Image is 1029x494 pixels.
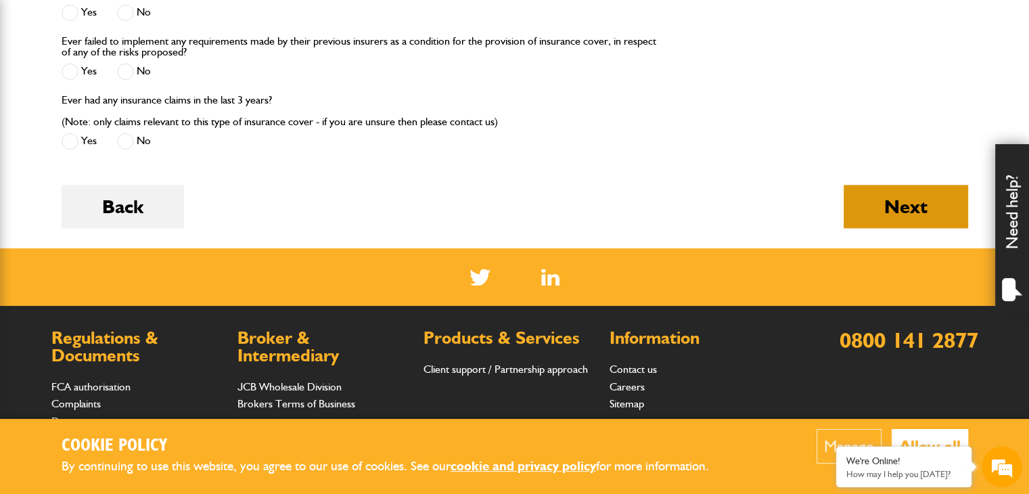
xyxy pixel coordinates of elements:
textarea: Type your message and hit 'Enter' [18,245,247,376]
button: Back [62,185,184,228]
a: FCA authorisation [51,380,131,393]
div: Chat with us now [70,76,227,93]
a: JCB Wholesale Division [237,380,342,393]
a: Complaints [51,397,101,410]
img: Linked In [541,269,559,286]
h2: Broker & Intermediary [237,330,410,364]
em: Start Chat [184,388,246,407]
label: Ever failed to implement any requirements made by their previous insurers as a condition for the ... [62,36,659,58]
a: cookie and privacy policy [451,458,596,474]
input: Enter your phone number [18,205,247,235]
input: Enter your last name [18,125,247,155]
label: Yes [62,4,97,21]
a: 0800 141 2877 [840,327,978,353]
label: Yes [62,133,97,150]
a: Careers [610,380,645,393]
input: Enter your email address [18,165,247,195]
a: LinkedIn [541,269,559,286]
div: Need help? [995,144,1029,313]
label: Yes [62,63,97,80]
button: Next [844,185,968,228]
label: No [117,133,151,150]
img: Twitter [470,269,490,286]
label: No [117,63,151,80]
h2: Information [610,330,782,347]
button: Manage [817,429,882,464]
a: Sitemap [610,397,644,410]
a: Brokers Terms of Business [237,397,355,410]
h2: Cookie Policy [62,436,731,457]
a: Contact us [610,363,657,376]
a: Documents [51,415,103,428]
p: By continuing to use this website, you agree to our use of cookies. See our for more information. [62,456,731,477]
label: No [117,4,151,21]
h2: Products & Services [424,330,596,347]
div: We're Online! [846,455,961,467]
h2: Regulations & Documents [51,330,224,364]
button: Allow all [892,429,968,464]
a: Client support / Partnership approach [424,363,588,376]
img: d_20077148190_company_1631870298795_20077148190 [23,75,57,94]
label: Ever had any insurance claims in the last 3 years? (Note: only claims relevant to this type of in... [62,95,498,127]
div: Minimize live chat window [222,7,254,39]
p: How may I help you today? [846,469,961,479]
